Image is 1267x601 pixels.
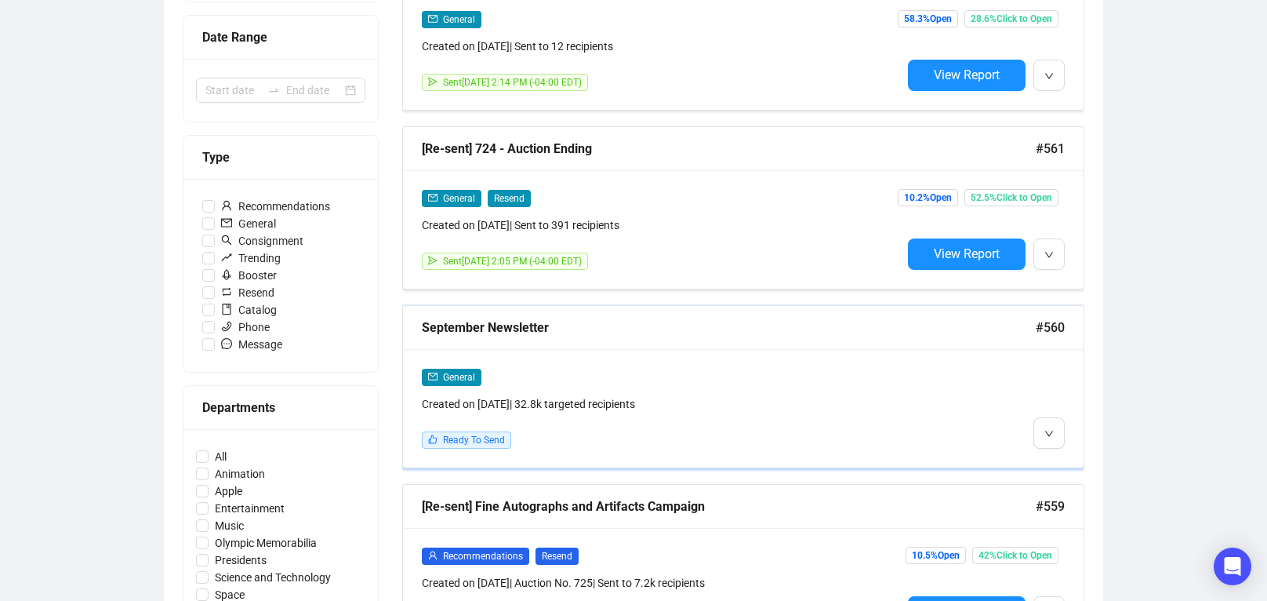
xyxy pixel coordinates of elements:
span: send [428,77,437,86]
div: Open Intercom Messenger [1214,548,1251,585]
span: Resend [215,284,281,301]
span: user [221,200,232,211]
span: Apple [209,483,249,500]
div: Created on [DATE] | Auction No. 725 | Sent to 7.2k recipients [422,574,902,592]
div: Created on [DATE] | Sent to 12 recipients [422,38,902,55]
span: General [215,215,282,232]
div: Departments [202,398,359,417]
span: Recommendations [215,198,336,215]
span: rocket [221,269,232,280]
span: Phone [215,319,276,336]
span: book [221,304,232,315]
span: search [221,235,232,246]
span: Trending [215,250,287,267]
span: to [267,84,280,97]
span: 52.5% Click to Open [964,189,1058,206]
span: Message [215,336,289,353]
span: Consignment [215,232,310,250]
span: Catalog [215,301,283,319]
span: 58.3% Open [898,10,958,27]
span: General [443,14,475,25]
span: Presidents [209,552,273,569]
span: Animation [209,465,271,483]
span: Resend [488,190,531,207]
span: Sent [DATE] 2:05 PM (-04:00 EDT) [443,256,582,267]
button: View Report [908,239,1026,270]
span: mail [428,14,437,24]
span: 42% Click to Open [972,547,1058,564]
span: Music [209,517,250,534]
span: down [1044,71,1054,81]
div: [Re-sent] 724 - Auction Ending [422,139,1036,158]
span: #561 [1036,139,1065,158]
span: 28.6% Click to Open [964,10,1058,27]
div: [Re-sent] Fine Autographs and Artifacts Campaign [422,497,1036,516]
span: mail [428,193,437,202]
div: Type [202,148,359,167]
div: September Newsletter [422,318,1036,337]
span: #559 [1036,497,1065,516]
span: All [209,448,233,465]
span: 10.5% Open [906,547,966,564]
span: #560 [1036,318,1065,337]
div: Created on [DATE] | 32.8k targeted recipients [422,395,902,413]
span: Science and Technology [209,569,337,586]
span: down [1044,429,1054,439]
span: phone [221,321,232,332]
span: swap-right [267,84,280,97]
span: rise [221,252,232,263]
span: user [428,551,437,560]
div: Created on [DATE] | Sent to 391 recipients [422,217,902,234]
input: Start date [205,82,261,99]
span: View Report [934,246,1000,261]
span: send [428,256,437,265]
span: Recommendations [443,551,523,562]
span: Sent [DATE] 2:14 PM (-04:00 EDT) [443,77,582,88]
span: Entertainment [209,500,291,517]
span: General [443,193,475,204]
span: View Report [934,67,1000,82]
div: Date Range [202,27,359,47]
span: Olympic Memorabilia [209,534,323,552]
span: General [443,372,475,383]
a: September Newsletter#560mailGeneralCreated on [DATE]| 32.8k targeted recipientslikeReady To Send [402,305,1084,468]
span: down [1044,250,1054,260]
span: 10.2% Open [898,189,958,206]
span: mail [428,372,437,381]
span: message [221,338,232,349]
span: Resend [535,548,579,565]
a: [Re-sent] 724 - Auction Ending#561mailGeneralResendCreated on [DATE]| Sent to 391 recipientssendS... [402,126,1084,290]
span: mail [221,217,232,228]
span: Ready To Send [443,435,505,446]
button: View Report [908,60,1026,91]
span: like [428,435,437,444]
span: Booster [215,267,283,284]
input: End date [286,82,342,99]
span: retweet [221,286,232,297]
